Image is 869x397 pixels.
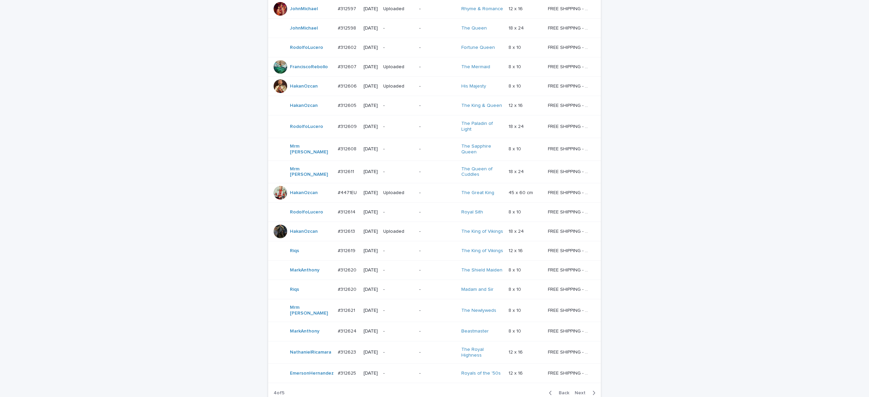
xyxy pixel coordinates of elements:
p: [DATE] [364,190,378,196]
p: #312606 [338,82,358,89]
a: FranciscoRebollo [290,64,328,70]
span: Next [575,391,590,395]
tr: Riqs #312619#312619 [DATE]--The King of Vikings 12 x 1612 x 16 FREE SHIPPING - preview in 1-2 bus... [268,241,601,261]
button: Back [543,390,572,396]
p: [DATE] [364,83,378,89]
p: [DATE] [364,371,378,376]
p: #312624 [338,327,358,334]
p: FREE SHIPPING - preview in 1-2 business days, after your approval delivery will take 5-10 b.d. [548,168,591,175]
p: - [383,146,414,152]
a: The Queen [461,25,487,31]
a: Fortune Queen [461,45,495,51]
p: 18 x 24 [509,168,525,175]
p: 12 x 16 [509,348,524,355]
p: FREE SHIPPING - preview in 1-2 business days, after your approval delivery will take 5-10 b.d. [548,348,591,355]
p: #312602 [338,43,358,51]
a: Beastmaster [461,328,489,334]
p: Uploaded [383,229,414,234]
a: Riqs [290,287,299,292]
p: - [419,287,456,292]
p: - [383,308,414,314]
p: #312625 [338,369,357,376]
p: 8 x 10 [509,306,522,314]
a: The King of Vikings [461,229,503,234]
p: #312623 [338,348,357,355]
p: - [383,124,414,130]
a: The Paladin of Light [461,121,503,132]
p: - [383,248,414,254]
a: The Royal Highness [461,347,503,358]
a: The King & Queen [461,103,502,109]
p: #312611 [338,168,355,175]
a: The Queen of Cuddles [461,166,503,178]
a: NathanielRicamara [290,349,331,355]
tr: HakanOzcan #312606#312606 [DATE]Uploaded-His Majesty 8 x 108 x 10 FREE SHIPPING - preview in 1-2 ... [268,77,601,96]
p: - [383,328,414,334]
p: Uploaded [383,190,414,196]
p: [DATE] [364,103,378,109]
tr: MarkAnthony #312624#312624 [DATE]--Beastmaster 8 x 108 x 10 FREE SHIPPING - preview in 1-2 busine... [268,322,601,341]
tr: JohnMichael #312598#312598 [DATE]--The Queen 18 x 2418 x 24 FREE SHIPPING - preview in 1-2 busine... [268,19,601,38]
p: - [383,287,414,292]
p: - [383,371,414,376]
p: [DATE] [364,267,378,273]
p: [DATE] [364,248,378,254]
p: [DATE] [364,146,378,152]
a: The King of Vikings [461,248,503,254]
p: [DATE] [364,124,378,130]
a: RodolfoLucero [290,45,323,51]
p: Uploaded [383,64,414,70]
a: Rhyme & Romance [461,6,503,12]
a: EmersonHernandez [290,371,334,376]
tr: HakanOzcan #4471EU#4471EU [DATE]Uploaded-The Great King 45 x 60 cm45 x 60 cm FREE SHIPPING - prev... [268,183,601,203]
p: FREE SHIPPING - preview in 1-2 business days, after your approval delivery will take 5-10 b.d. [548,327,591,334]
p: [DATE] [364,287,378,292]
a: JohnMichael [290,6,318,12]
p: FREE SHIPPING - preview in 1-2 business days, after your approval delivery will take 5-10 b.d. [548,227,591,234]
p: - [419,229,456,234]
a: Royal Sith [461,209,483,215]
a: Mrm [PERSON_NAME] [290,305,332,316]
tr: MarkAnthony #312620#312620 [DATE]--The Shield Maiden 8 x 108 x 10 FREE SHIPPING - preview in 1-2 ... [268,261,601,280]
a: Mrm [PERSON_NAME] [290,144,332,155]
a: HakanOzcan [290,83,318,89]
tr: RodolfoLucero #312609#312609 [DATE]--The Paladin of Light 18 x 2418 x 24 FREE SHIPPING - preview ... [268,115,601,138]
p: FREE SHIPPING - preview in 1-2 business days, after your approval delivery will take 5-10 b.d. [548,266,591,273]
p: - [419,83,456,89]
p: 8 x 10 [509,63,522,70]
tr: Mrm [PERSON_NAME] #312608#312608 [DATE]--The Sapphire Queen 8 x 108 x 10 FREE SHIPPING - preview ... [268,138,601,160]
a: MarkAnthony [290,328,319,334]
p: FREE SHIPPING - preview in 1-2 business days, after your approval delivery will take 5-10 b.d. [548,101,591,109]
p: - [419,169,456,175]
p: - [419,190,456,196]
a: RodolfoLucero [290,209,323,215]
button: Next [572,390,601,396]
a: RodolfoLucero [290,124,323,130]
p: FREE SHIPPING - preview in 1-2 business days, after your approval delivery will take 5-10 b.d. [548,82,591,89]
p: FREE SHIPPING - preview in 1-2 business days, after your approval delivery will take 5-10 b.d. [548,208,591,215]
p: FREE SHIPPING - preview in 1-2 business days, after your approval delivery will take 5-10 b.d. [548,5,591,12]
a: HakanOzcan [290,229,318,234]
p: 8 x 10 [509,145,522,152]
p: - [419,209,456,215]
p: #312608 [338,145,358,152]
a: JohnMichael [290,25,318,31]
p: FREE SHIPPING - preview in 1-2 business days, after your approval delivery will take 5-10 b.d. [548,247,591,254]
tr: HakanOzcan #312613#312613 [DATE]Uploaded-The King of Vikings 18 x 2418 x 24 FREE SHIPPING - previ... [268,222,601,241]
p: - [383,45,414,51]
p: #312614 [338,208,357,215]
p: 18 x 24 [509,122,525,130]
tr: EmersonHernandez #312625#312625 [DATE]--Royals of the '50s 12 x 1612 x 16 FREE SHIPPING - preview... [268,364,601,383]
tr: RodolfoLucero #312614#312614 [DATE]--Royal Sith 8 x 108 x 10 FREE SHIPPING - preview in 1-2 busin... [268,203,601,222]
p: 12 x 16 [509,5,524,12]
p: - [419,6,456,12]
a: Royals of the '50s [461,371,501,376]
a: Mrm [PERSON_NAME] [290,166,332,178]
a: MarkAnthony [290,267,319,273]
p: - [419,308,456,314]
a: The Shield Maiden [461,267,502,273]
p: FREE SHIPPING - preview in 1-2 business days, after your approval delivery will take 5-10 b.d. [548,145,591,152]
p: [DATE] [364,328,378,334]
a: HakanOzcan [290,190,318,196]
p: #312609 [338,122,358,130]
